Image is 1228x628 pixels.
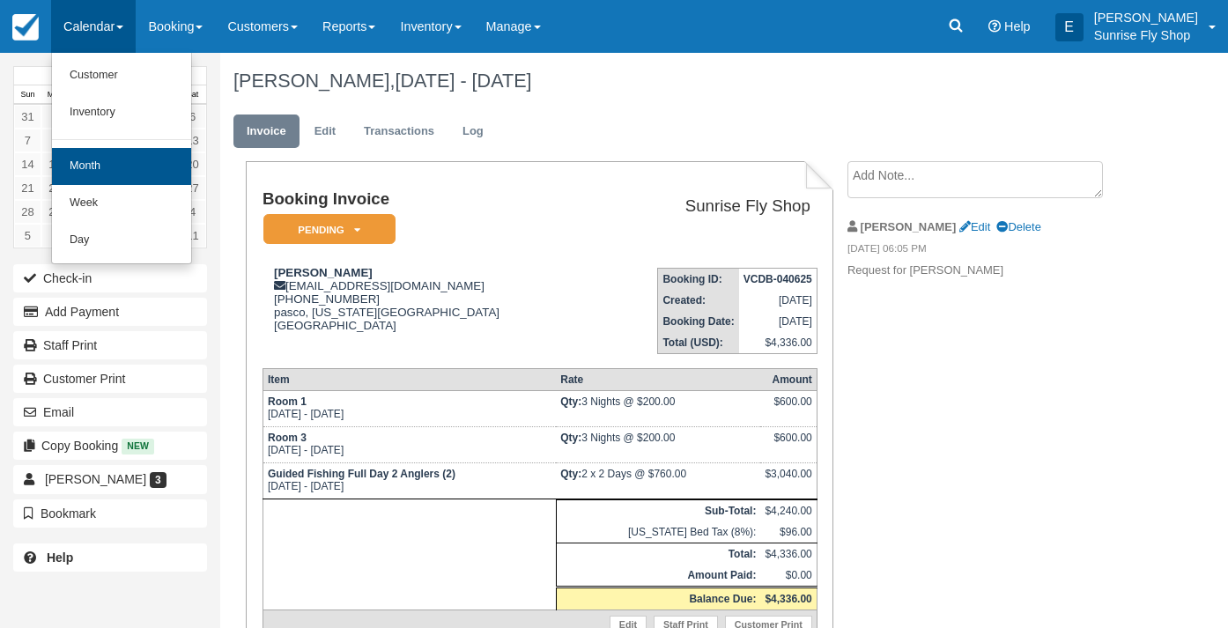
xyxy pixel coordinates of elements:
div: $3,040.00 [765,468,811,494]
a: Day [52,222,191,259]
th: Mon [41,85,69,105]
strong: [PERSON_NAME] [274,266,373,279]
td: 3 Nights @ $200.00 [556,427,760,463]
strong: Guided Fishing Full Day 2 Anglers (2) [268,468,455,480]
strong: VCDB-040625 [743,273,812,285]
ul: Calendar [51,53,192,264]
strong: Qty [560,395,581,408]
a: Month [52,148,191,185]
img: checkfront-main-nav-mini-logo.png [12,14,39,41]
a: 11 [179,224,206,248]
a: 5 [14,224,41,248]
p: Request for [PERSON_NAME] [847,262,1128,279]
th: Rate [556,369,760,391]
th: Sub-Total: [556,500,760,522]
div: $600.00 [765,395,811,422]
a: 4 [179,200,206,224]
td: [DATE] - [DATE] [263,391,556,427]
a: 21 [14,176,41,200]
td: $4,240.00 [760,500,817,522]
a: 31 [14,105,41,129]
em: Pending [263,214,396,245]
em: [DATE] 06:05 PM [847,241,1128,261]
th: Item [263,369,556,391]
td: [DATE] [739,290,817,311]
strong: Room 1 [268,395,307,408]
a: 28 [14,200,41,224]
td: $4,336.00 [739,332,817,354]
a: 14 [14,152,41,176]
a: 1 [41,105,69,129]
strong: Qty [560,468,581,480]
td: [DATE] - [DATE] [263,427,556,463]
div: E [1055,13,1084,41]
th: Total: [556,543,760,565]
td: $96.00 [760,521,817,543]
a: Inventory [52,94,191,131]
span: Help [1004,19,1031,33]
th: Sun [14,85,41,105]
th: Booking ID: [658,269,739,291]
strong: [PERSON_NAME] [861,220,957,233]
th: Balance Due: [556,587,760,610]
td: [DATE] [739,311,817,332]
td: 2 x 2 Days @ $760.00 [556,463,760,499]
td: $0.00 [760,565,817,587]
span: New [122,439,154,454]
th: Amount [760,369,817,391]
span: [PERSON_NAME] [45,472,146,486]
a: 27 [179,176,206,200]
button: Copy Booking New [13,432,207,460]
button: Bookmark [13,499,207,528]
a: 22 [41,176,69,200]
a: [PERSON_NAME] 3 [13,465,207,493]
b: Help [47,550,73,565]
a: Edit [301,115,349,149]
td: $4,336.00 [760,543,817,565]
a: 8 [41,129,69,152]
button: Email [13,398,207,426]
td: 3 Nights @ $200.00 [556,391,760,427]
span: 3 [150,472,166,488]
h1: Booking Invoice [263,190,594,209]
a: 29 [41,200,69,224]
a: 13 [179,129,206,152]
p: Sunrise Fly Shop [1094,26,1198,44]
td: [DATE] - [DATE] [263,463,556,499]
th: Sat [179,85,206,105]
a: Edit [959,220,990,233]
a: Invoice [233,115,300,149]
a: Customer Print [13,365,207,393]
th: Total (USD): [658,332,739,354]
a: 7 [14,129,41,152]
a: 6 [41,224,69,248]
p: [PERSON_NAME] [1094,9,1198,26]
th: Amount Paid: [556,565,760,587]
a: Delete [996,220,1040,233]
a: 6 [179,105,206,129]
strong: $4,336.00 [765,593,811,605]
td: [US_STATE] Bed Tax (8%): [556,521,760,543]
h2: Sunrise Fly Shop [601,197,810,216]
div: [EMAIL_ADDRESS][DOMAIN_NAME] [PHONE_NUMBER] pasco, [US_STATE][GEOGRAPHIC_DATA] [GEOGRAPHIC_DATA] [263,266,594,354]
button: Add Payment [13,298,207,326]
a: Customer [52,57,191,94]
a: 15 [41,152,69,176]
h1: [PERSON_NAME], [233,70,1128,92]
a: Help [13,543,207,572]
button: Check-in [13,264,207,292]
a: Pending [263,213,389,246]
a: Transactions [351,115,448,149]
th: Booking Date: [658,311,739,332]
strong: Room 3 [268,432,307,444]
a: Log [449,115,497,149]
strong: Qty [560,432,581,444]
i: Help [988,20,1001,33]
a: 20 [179,152,206,176]
a: Week [52,185,191,222]
div: $600.00 [765,432,811,458]
span: [DATE] - [DATE] [395,70,531,92]
a: Staff Print [13,331,207,359]
th: Created: [658,290,739,311]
